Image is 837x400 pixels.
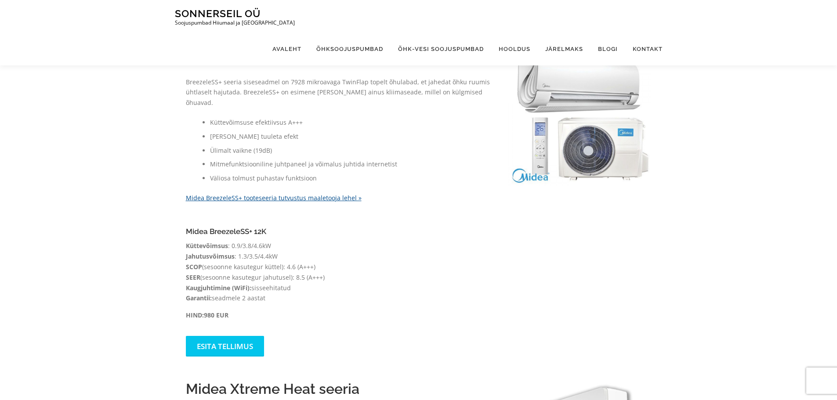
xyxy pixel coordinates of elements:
strong: Küttevõimsus [186,241,228,250]
a: Avaleht [265,32,309,65]
strong: Garantii: [186,294,212,302]
strong: SEER [186,273,200,281]
li: Küttevõimsuse efektiivsus A+++ [210,117,490,128]
strong: SCOP [186,263,202,271]
a: Õhksoojuspumbad [309,32,391,65]
strong: Jahutusvõimsus [186,252,235,260]
a: Midea BreezeleSS+ tooteseeria tutvustus maaletooja lehel » [186,194,362,202]
a: Kontakt [625,32,663,65]
li: Mitmefunktsiooniline juhtpaneel ja võimalus juhtida internetist [210,159,490,169]
span: Midea Xtreme Heat seeria [186,381,359,397]
p: Soojuspumbad Hiiumaal ja [GEOGRAPHIC_DATA] [175,20,295,26]
a: Blogi [591,32,625,65]
h4: Midea BreezeleSS+ 12K [186,227,410,236]
a: Sonnerseil OÜ [175,7,261,19]
p: BreezeleSS+ seeria siseseadmel on 7928 mikroavaga TwinFlap topelt õhulabad, et jahedat õhku ruumi... [186,77,490,108]
a: Järelmaks [538,32,591,65]
a: Õhk-vesi soojuspumbad [391,32,491,65]
li: Ülimalt vaikne (19dB) [210,145,490,156]
a: Esita tellimus [186,336,264,357]
strong: HIND: [186,311,204,319]
li: [PERSON_NAME] tuuleta efekt [210,131,490,142]
p: : 0.9/3.8/4.6kW : 1.3/3.5/4.4kW (sesoonne kasutegur küttel): 4.6 (A+++) (sesoonne kasutegur jahut... [186,241,410,303]
strong: 980 EUR [204,311,228,319]
strong: Kaugjuhtimine (WiFi): [186,284,251,292]
img: Midea Breezeless-1000x1000 [508,42,652,186]
a: Hooldus [491,32,538,65]
li: Väliosa tolmust puhastav funktsioon [210,173,490,184]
